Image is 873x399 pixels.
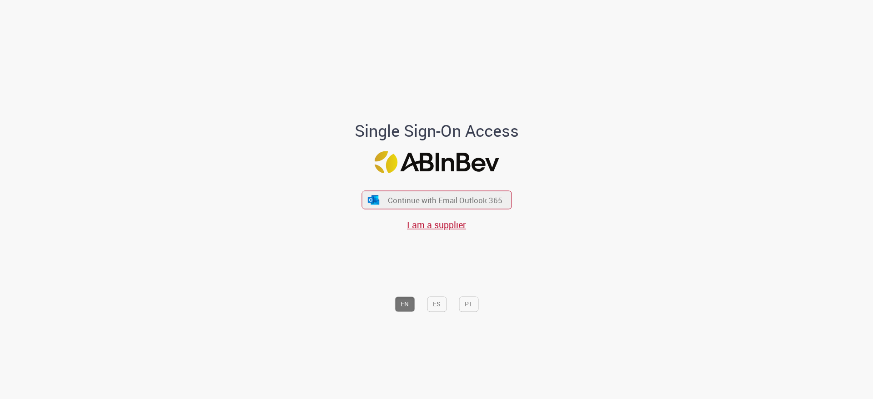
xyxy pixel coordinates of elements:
button: EN [395,297,415,312]
button: ícone Azure/Microsoft 360 Continue with Email Outlook 365 [361,191,512,209]
img: Logo ABInBev [374,151,499,173]
button: PT [459,297,478,312]
a: I am a supplier [407,219,466,231]
button: ES [427,297,447,312]
span: Continue with Email Outlook 365 [388,195,502,205]
h1: Single Sign-On Access [311,122,563,140]
img: ícone Azure/Microsoft 360 [367,195,380,204]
